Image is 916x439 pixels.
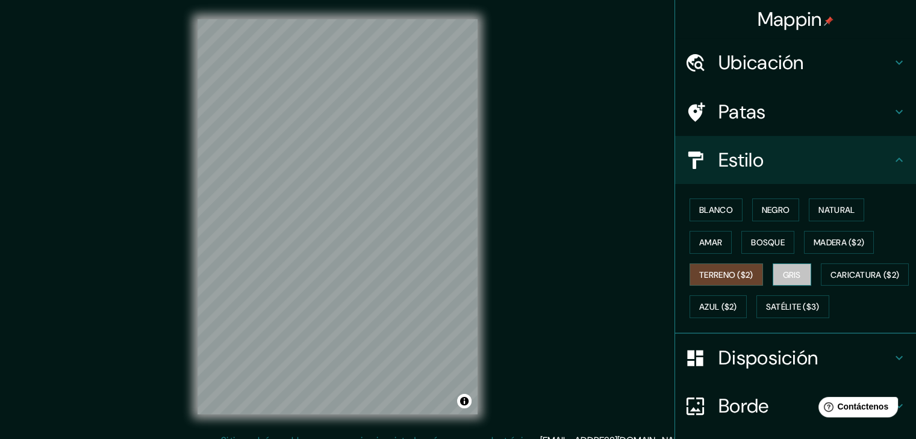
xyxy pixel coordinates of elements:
[718,147,764,173] font: Estilo
[675,382,916,430] div: Borde
[758,7,822,32] font: Mappin
[699,237,722,248] font: Amar
[457,394,472,408] button: Activar o desactivar atribución
[718,50,804,75] font: Ubicación
[809,392,903,426] iframe: Lanzador de widgets de ayuda
[675,88,916,136] div: Patas
[690,295,747,318] button: Azul ($2)
[752,198,800,221] button: Negro
[690,198,743,221] button: Blanco
[198,19,478,414] canvas: Mapa
[783,269,801,280] font: Gris
[675,136,916,184] div: Estilo
[766,302,820,313] font: Satélite ($3)
[741,231,794,254] button: Bosque
[718,345,818,370] font: Disposición
[821,263,909,286] button: Caricatura ($2)
[699,204,733,215] font: Blanco
[809,198,864,221] button: Natural
[699,302,737,313] font: Azul ($2)
[762,204,790,215] font: Negro
[830,269,900,280] font: Caricatura ($2)
[773,263,811,286] button: Gris
[756,295,829,318] button: Satélite ($3)
[690,231,732,254] button: Amar
[718,99,766,124] font: Patas
[751,237,785,248] font: Bosque
[824,16,833,26] img: pin-icon.png
[675,334,916,382] div: Disposición
[690,263,763,286] button: Terreno ($2)
[804,231,874,254] button: Madera ($2)
[718,393,769,419] font: Borde
[699,269,753,280] font: Terreno ($2)
[818,204,855,215] font: Natural
[675,38,916,87] div: Ubicación
[814,237,864,248] font: Madera ($2)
